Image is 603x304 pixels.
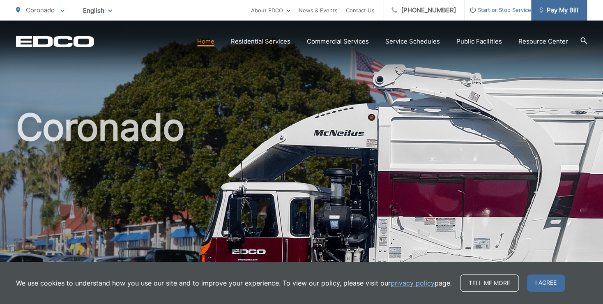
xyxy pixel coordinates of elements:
[251,5,290,15] a: About EDCO
[299,5,338,15] a: News & Events
[456,37,502,46] a: Public Facilities
[77,3,118,18] span: English
[307,37,369,46] a: Commercial Services
[539,5,578,15] span: Pay My Bill
[26,6,55,14] span: Coronado
[16,36,94,47] a: EDCD logo. Return to the homepage.
[197,37,214,46] a: Home
[527,274,565,292] span: I agree
[518,37,568,46] a: Resource Center
[385,37,440,46] a: Service Schedules
[346,5,375,15] a: Contact Us
[16,278,452,288] p: We use cookies to understand how you use our site and to improve your experience. To view our pol...
[231,37,290,46] a: Residential Services
[460,274,519,292] a: Tell me more
[391,278,435,288] a: privacy policy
